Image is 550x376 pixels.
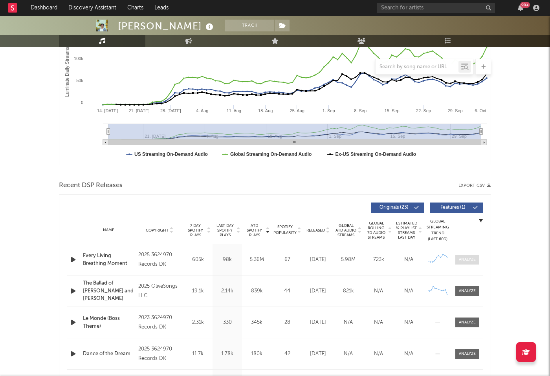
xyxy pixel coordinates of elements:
[335,151,416,157] text: Ex-US Streaming On-Demand Audio
[83,350,134,358] a: Dance of the Dream
[520,2,530,8] div: 99 +
[83,279,134,303] a: The Ballad of [PERSON_NAME] and [PERSON_NAME]
[306,228,325,233] span: Released
[81,100,83,105] text: 0
[305,319,331,327] div: [DATE]
[377,3,495,13] input: Search for artists
[396,221,417,240] span: Estimated % Playlist Streams Last Day
[273,287,301,295] div: 44
[376,205,412,210] span: Originals ( 23 )
[160,108,181,113] text: 28. [DATE]
[128,108,149,113] text: 21. [DATE]
[365,350,392,358] div: N/A
[244,256,269,264] div: 5.36M
[83,315,134,330] a: Le Monde (Boss Theme)
[273,224,297,236] span: Spotify Popularity
[83,252,134,267] a: Every Living Breathing Moment
[376,64,458,70] input: Search by song name or URL
[138,282,181,301] div: 2025 OliveSongs LLC
[396,350,422,358] div: N/A
[335,319,361,327] div: N/A
[335,256,361,264] div: 5.98M
[385,108,400,113] text: 15. Sep
[64,47,70,97] text: Luminate Daily Streams
[146,228,169,233] span: Copyright
[335,350,361,358] div: N/A
[214,223,235,237] span: Last Day Spotify Plays
[305,287,331,295] div: [DATE]
[323,108,335,113] text: 1. Sep
[227,108,241,113] text: 11. Aug
[185,319,211,327] div: 2.31k
[365,319,392,327] div: N/A
[244,350,269,358] div: 180k
[138,250,181,269] div: 2025 3624970 Records DK
[214,287,240,295] div: 2.14k
[185,287,211,295] div: 19.1k
[225,20,274,31] button: Track
[76,78,83,83] text: 50k
[305,350,331,358] div: [DATE]
[365,256,392,264] div: 723k
[426,219,449,242] div: Global Streaming Trend (Last 60D)
[365,287,392,295] div: N/A
[371,203,424,213] button: Originals(23)
[273,256,301,264] div: 67
[59,181,123,190] span: Recent DSP Releases
[74,56,83,61] text: 100k
[365,221,387,240] span: Global Rolling 7D Audio Streams
[435,205,471,210] span: Features ( 1 )
[196,108,208,113] text: 4. Aug
[335,287,361,295] div: 821k
[305,256,331,264] div: [DATE]
[185,223,206,237] span: 7 Day Spotify Plays
[458,183,491,188] button: Export CSV
[354,108,367,113] text: 8. Sep
[83,227,134,233] div: Name
[258,108,273,113] text: 18. Aug
[244,287,269,295] div: 839k
[430,203,483,213] button: Features(1)
[290,108,304,113] text: 25. Aug
[335,223,357,237] span: Global ATD Audio Streams
[230,151,312,157] text: Global Streaming On-Demand Audio
[396,287,422,295] div: N/A
[214,319,240,327] div: 330
[396,256,422,264] div: N/A
[273,350,301,358] div: 42
[273,319,301,327] div: 28
[396,319,422,327] div: N/A
[59,8,491,165] svg: Luminate Daily Consumption
[416,108,431,113] text: 22. Sep
[138,345,181,363] div: 2025 3624970 Records DK
[214,350,240,358] div: 1.78k
[138,313,181,332] div: 2023 3624970 Records DK
[475,108,486,113] text: 6. Oct
[97,108,118,113] text: 14. [DATE]
[185,350,211,358] div: 11.7k
[244,223,265,237] span: ATD Spotify Plays
[134,151,208,157] text: US Streaming On-Demand Audio
[185,256,211,264] div: 605k
[244,319,269,327] div: 345k
[518,5,523,11] button: 99+
[214,256,240,264] div: 98k
[448,108,463,113] text: 29. Sep
[118,20,215,33] div: [PERSON_NAME]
